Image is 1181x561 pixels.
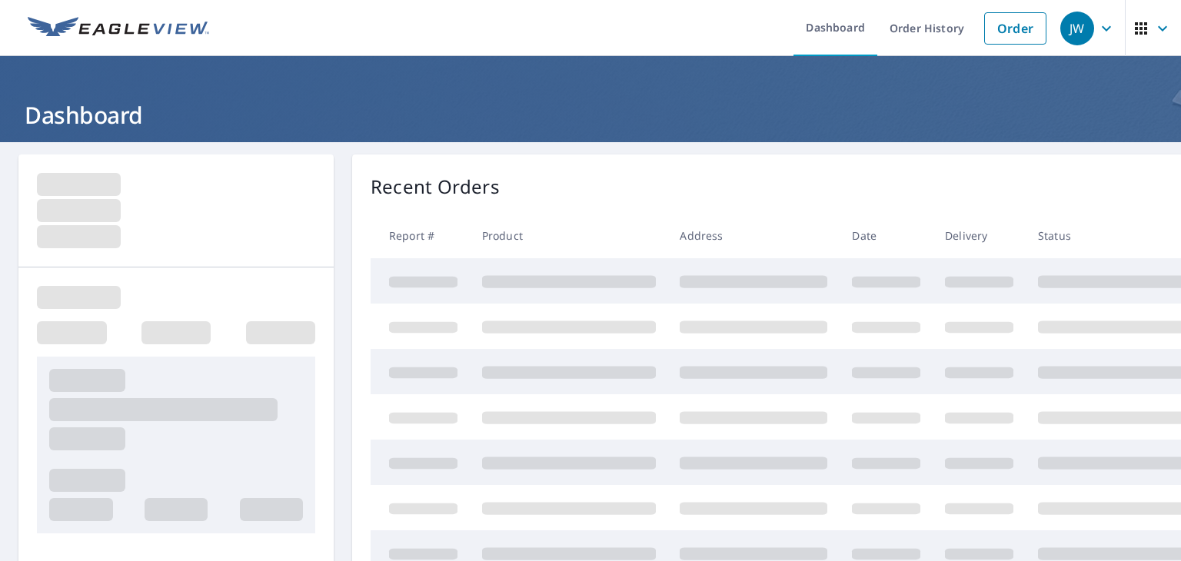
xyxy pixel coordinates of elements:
div: JW [1060,12,1094,45]
img: EV Logo [28,17,209,40]
th: Delivery [933,213,1026,258]
h1: Dashboard [18,99,1163,131]
a: Order [984,12,1046,45]
p: Recent Orders [371,173,500,201]
th: Product [470,213,668,258]
th: Report # [371,213,470,258]
th: Date [840,213,933,258]
th: Address [667,213,840,258]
